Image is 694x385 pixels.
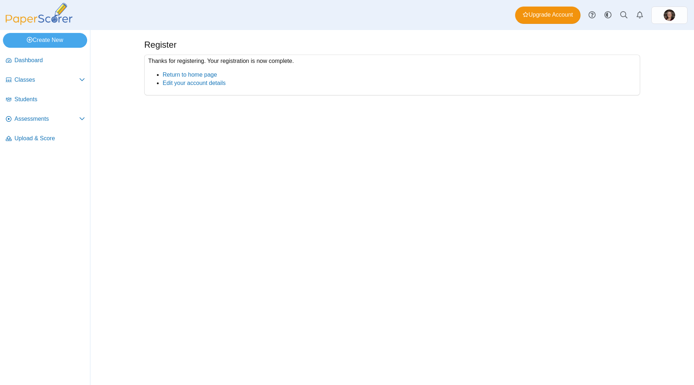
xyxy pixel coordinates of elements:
a: Return to home page [163,72,217,78]
a: ps.VgilASIvL3uAGPe5 [651,7,687,24]
a: Students [3,91,88,108]
span: Upload & Score [14,134,85,142]
a: Dashboard [3,52,88,69]
span: Upgrade Account [523,11,573,19]
span: Classes [14,76,79,84]
span: Students [14,95,85,103]
a: Upload & Score [3,130,88,147]
img: PaperScorer [3,3,75,25]
a: Alerts [632,7,648,23]
span: Dashboard [14,56,85,64]
a: Upgrade Account [515,7,581,24]
a: Classes [3,72,88,89]
img: ps.VgilASIvL3uAGPe5 [664,9,675,21]
a: Assessments [3,111,88,128]
div: Thanks for registering. Your registration is now complete. [144,55,640,95]
span: Tiffany Hansen [664,9,675,21]
span: Assessments [14,115,79,123]
a: PaperScorer [3,20,75,26]
a: Edit your account details [163,80,226,86]
h1: Register [144,39,176,51]
a: Create New [3,33,87,47]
